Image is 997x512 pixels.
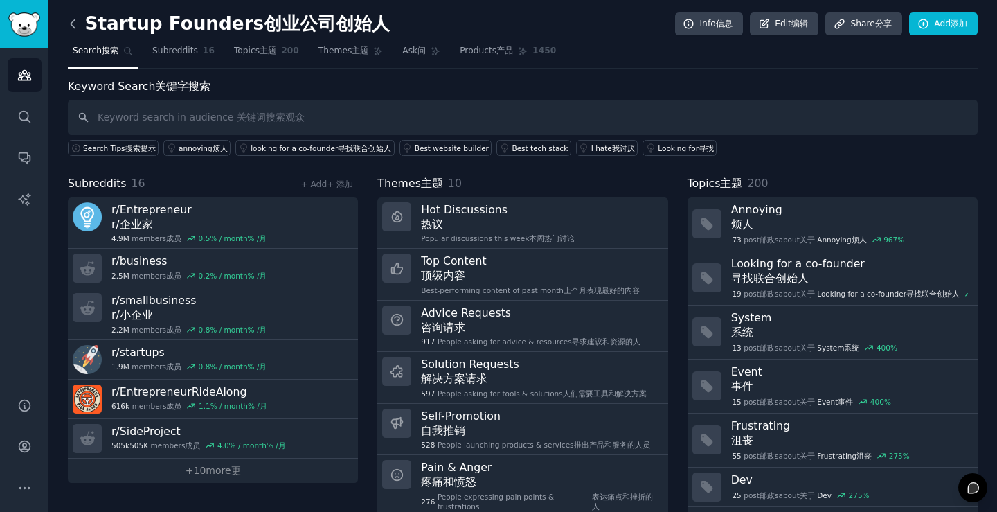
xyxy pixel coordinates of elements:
font: 0.2 [199,272,210,280]
font: 成员 [166,401,181,411]
font: about [778,289,799,299]
font: r/ startups [111,346,165,359]
font: + 添加 [327,179,353,189]
a: Add添加 [909,12,978,36]
a: r/SideProject505k505Kmembers成员4.0% / month% /月 [68,419,358,459]
font: 沮丧 [856,452,872,460]
font: 自我推销 [421,424,465,437]
font: Themes [318,46,352,55]
font: Topics [234,46,260,55]
font: % /月 [248,272,267,280]
font: r/ Entrepreneur [111,203,192,216]
font: 寻找联合创始人 [338,144,391,152]
font: 邮政 [760,451,775,461]
a: Ask问 [397,40,445,69]
a: looking for a co-founder寻找联合创始人 [235,140,395,156]
font: 烦人 [213,144,228,152]
font: about [778,343,799,353]
font: 更 [231,465,241,476]
a: r/EntrepreneurRideAlong616kmembers成员1.1% / month% /月 [68,380,358,419]
img: GummySearch logo [8,12,40,37]
font: 产品 [496,46,513,55]
font: 0.8 [199,362,210,371]
font: 200 [281,46,299,55]
a: Dev25post邮政sabout关于Dev275% [688,468,978,507]
font: Frustrating [817,452,856,460]
font: 967 [883,236,897,244]
font: 邮政 [760,289,775,299]
a: Self-Promotion自我推销528People launching products & services推出产品和服务的人员 [377,404,667,456]
a: r/Entrepreneurr/企业家4.9Mmembers成员0.5% / month% /月 [68,197,358,249]
font: 25 [732,491,741,500]
font: 1.9M [111,362,129,371]
a: Best website builder [399,140,492,156]
font: % [890,344,897,352]
font: + [186,465,194,476]
font: 15 [732,398,741,406]
font: post [744,397,760,407]
font: about [778,451,799,461]
font: 我讨厌 [612,144,635,152]
font: 搜索 [102,46,118,55]
font: Looking for a co-founder [731,257,865,270]
font: more [206,465,231,476]
font: s [775,451,778,461]
font: 主题 [720,177,742,190]
font: + Add [300,179,327,189]
font: 主题 [260,46,276,55]
font: 19 [732,290,741,298]
font: 关于 [800,491,815,500]
font: 关于 [800,235,815,245]
font: 搜索提示 [125,144,156,152]
font: I hate [591,144,612,152]
font: post [744,235,760,245]
font: 关键字搜索 [155,80,210,93]
font: System [731,311,772,324]
font: 邮政 [760,343,775,353]
font: post [744,491,760,500]
font: 上个月表现最好的内容 [564,285,640,295]
font: 主题 [352,46,368,55]
font: members [132,362,166,371]
a: Topics主题200 [229,40,304,69]
font: members [132,271,166,281]
img: Entrepreneur [73,202,102,231]
input: Keyword search in audience 关键词搜索观众 [68,100,978,135]
font: 0.8 [199,326,210,334]
font: 616k [111,402,129,410]
font: 顶级内容 [421,269,465,282]
font: 疼痛和愤怒 [421,475,476,488]
a: Event事件15post邮政sabout关于Event事件400% [688,360,978,414]
font: about [778,397,799,407]
font: % / month [210,402,248,410]
a: Hot Discussions热议Popular discussions this week本周热门讨论 [377,197,667,249]
img: EntrepreneurRideAlong [73,385,102,414]
a: I hate我讨厌 [576,140,638,156]
font: Products [460,46,496,55]
font: 邮政 [760,491,775,500]
font: members [132,325,166,335]
font: 添加 [951,18,967,30]
font: 成员 [166,362,181,371]
font: looking for a co-founder [251,144,338,152]
font: % / month [229,441,267,450]
font: Solution Requests [421,357,519,371]
font: 成员 [166,271,181,281]
font: 咨询请求 [421,321,465,334]
font: r/ EntrepreneurRideAlong [111,385,246,398]
font: 505k [111,441,129,450]
font: 1450 [532,46,556,55]
font: Edit [775,18,791,30]
font: Dev [731,473,753,486]
font: % /月 [248,326,267,334]
font: People launching products & services [438,440,574,450]
font: Subreddits [152,46,198,55]
font: % /月 [248,362,267,371]
font: Search Tips [83,144,125,152]
font: 276 [421,497,435,506]
font: 事件 [838,398,853,406]
font: 编辑 [791,18,808,30]
a: Solution Requests解决方案请求597People asking for tools & solutions人们需要工具和解决方案 [377,352,667,404]
button: Search Tips搜索提示 [68,140,159,156]
font: 烦人 [731,218,753,231]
